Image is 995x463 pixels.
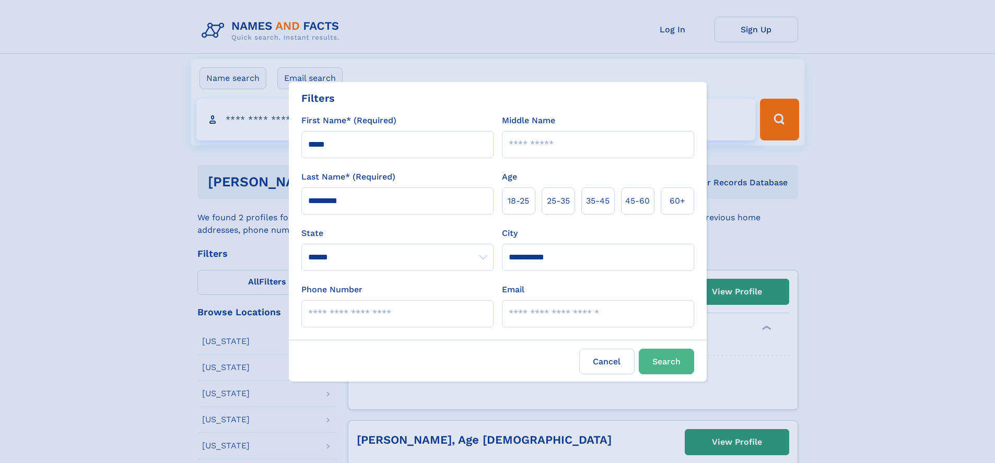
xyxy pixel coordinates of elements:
[586,195,610,207] span: 35‑45
[301,227,494,240] label: State
[625,195,650,207] span: 45‑60
[301,114,396,127] label: First Name* (Required)
[547,195,570,207] span: 25‑35
[301,283,362,296] label: Phone Number
[508,195,529,207] span: 18‑25
[502,114,555,127] label: Middle Name
[670,195,685,207] span: 60+
[502,171,517,183] label: Age
[301,90,335,106] div: Filters
[301,171,395,183] label: Last Name* (Required)
[579,349,635,374] label: Cancel
[502,227,518,240] label: City
[639,349,694,374] button: Search
[502,283,524,296] label: Email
